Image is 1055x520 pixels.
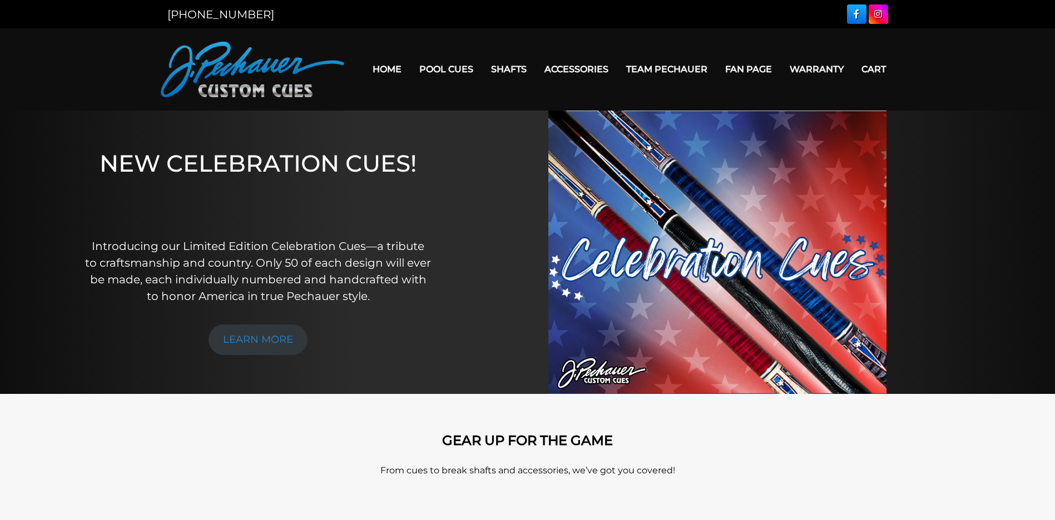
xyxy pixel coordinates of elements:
[442,432,613,448] strong: GEAR UP FOR THE GAME
[85,149,432,222] h1: NEW CELEBRATION CUES!
[161,42,344,97] img: Pechauer Custom Cues
[853,55,895,83] a: Cart
[85,238,432,304] p: Introducing our Limited Edition Celebration Cues—a tribute to craftsmanship and country. Only 50 ...
[716,55,781,83] a: Fan Page
[781,55,853,83] a: Warranty
[211,464,845,477] p: From cues to break shafts and accessories, we’ve got you covered!
[410,55,482,83] a: Pool Cues
[482,55,536,83] a: Shafts
[167,8,274,21] a: [PHONE_NUMBER]
[617,55,716,83] a: Team Pechauer
[364,55,410,83] a: Home
[209,324,308,355] a: LEARN MORE
[536,55,617,83] a: Accessories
